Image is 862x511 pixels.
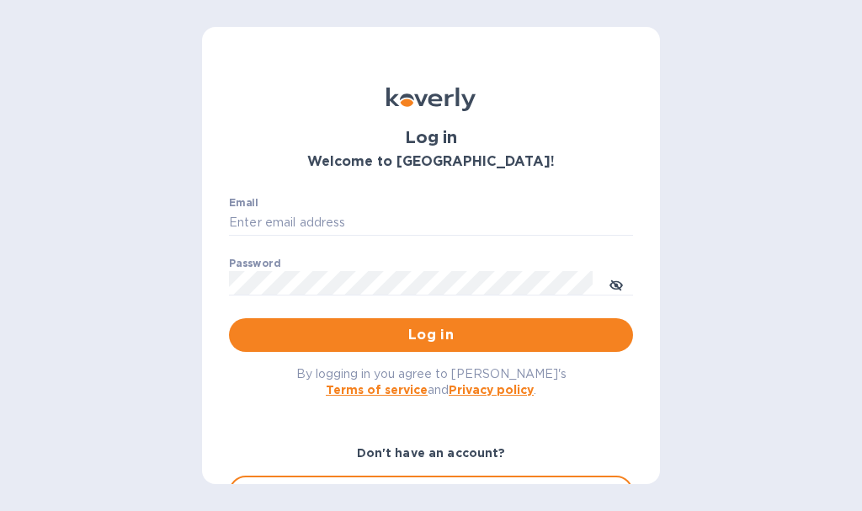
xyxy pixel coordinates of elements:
[229,476,633,509] button: Sign up
[296,367,567,397] span: By logging in you agree to [PERSON_NAME]'s and .
[229,199,258,209] label: Email
[357,446,506,460] b: Don't have an account?
[244,482,618,503] span: Sign up
[599,267,633,301] button: toggle password visibility
[326,383,428,397] a: Terms of service
[229,154,633,170] h3: Welcome to [GEOGRAPHIC_DATA]!
[449,383,534,397] a: Privacy policy
[229,210,633,236] input: Enter email address
[229,318,633,352] button: Log in
[229,128,633,147] h1: Log in
[242,325,620,345] span: Log in
[386,88,476,111] img: Koverly
[229,258,280,269] label: Password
